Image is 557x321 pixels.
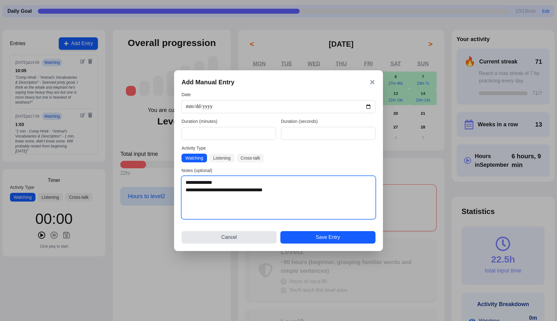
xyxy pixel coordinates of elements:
[182,167,375,174] label: Notes (optional)
[281,118,375,124] label: Duration (seconds)
[280,231,375,244] button: Save Entry
[182,91,375,98] label: Date
[182,231,277,244] button: Cancel
[182,145,375,151] label: Activity Type
[182,78,234,86] h3: Add Manual Entry
[182,154,207,162] button: Watching
[182,118,276,124] label: Duration (minutes)
[209,154,234,162] button: Listening
[237,154,264,162] button: Cross-talk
